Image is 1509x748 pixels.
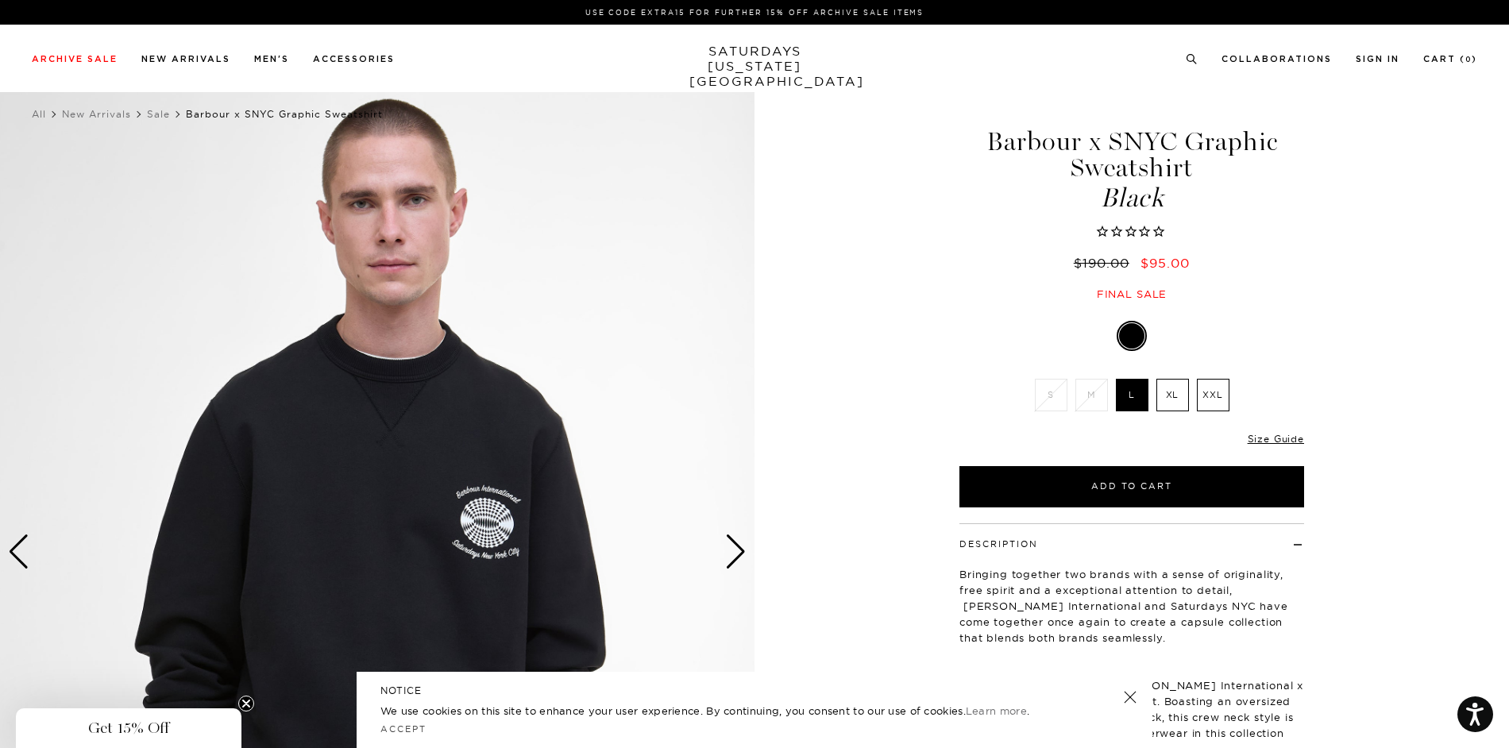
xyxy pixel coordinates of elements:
[38,6,1471,18] p: Use Code EXTRA15 for Further 15% Off Archive Sale Items
[1119,323,1144,349] label: Black
[959,540,1038,549] button: Description
[141,55,230,64] a: New Arrivals
[88,719,169,738] span: Get 15% Off
[966,704,1027,717] a: Learn more
[1116,379,1148,411] label: L
[1356,55,1399,64] a: Sign In
[1156,379,1189,411] label: XL
[380,723,426,735] a: Accept
[1074,255,1136,271] del: $190.00
[16,708,241,748] div: Get 15% OffClose teaser
[238,696,254,711] button: Close teaser
[957,129,1306,211] h1: Barbour x SNYC Graphic Sweatshirt
[313,55,395,64] a: Accessories
[1197,379,1229,411] label: XXL
[62,108,131,120] a: New Arrivals
[1221,55,1332,64] a: Collaborations
[186,108,383,120] span: Barbour x SNYC Graphic Sweatshirt
[957,287,1306,301] div: Final sale
[1465,56,1472,64] small: 0
[1423,55,1477,64] a: Cart (0)
[380,684,1129,698] h5: NOTICE
[1140,255,1190,271] span: $95.00
[959,466,1304,507] button: Add to Cart
[8,534,29,569] div: Previous slide
[1248,433,1304,445] a: Size Guide
[957,224,1306,241] span: Rated 0.0 out of 5 stars 0 reviews
[147,108,170,120] a: Sale
[380,703,1072,719] p: We use cookies on this site to enhance your user experience. By continuing, you consent to our us...
[32,108,46,120] a: All
[32,55,118,64] a: Archive Sale
[725,534,747,569] div: Next slide
[689,44,820,89] a: SATURDAYS[US_STATE][GEOGRAPHIC_DATA]
[959,566,1304,646] p: Bringing together two brands with a sense of originality, free spirit and a exceptional attention...
[254,55,289,64] a: Men's
[957,185,1306,211] span: Black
